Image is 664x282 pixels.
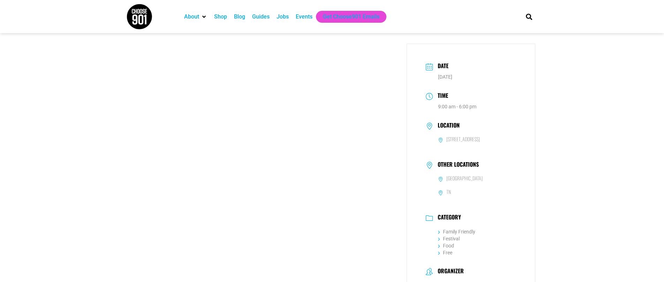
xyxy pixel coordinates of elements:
abbr: 9:00 am - 6:00 pm [438,104,476,109]
a: Shop [214,13,227,21]
h3: Location [434,122,460,130]
h3: Time [434,91,448,101]
a: Events [296,13,312,21]
a: Free [438,250,452,255]
h6: [STREET_ADDRESS] [446,136,480,142]
nav: Main nav [181,11,514,23]
h3: Date [434,62,448,72]
h6: [GEOGRAPHIC_DATA] [446,175,483,181]
a: About [184,13,199,21]
a: Food [438,243,454,248]
a: Get Choose901 Emails [323,13,379,21]
a: Jobs [277,13,289,21]
h3: Organizer [434,268,464,276]
div: About [181,11,211,23]
span: [DATE] [438,74,452,80]
a: Blog [234,13,245,21]
a: Family Friendly [438,229,475,234]
a: Guides [252,13,270,21]
h6: TN [446,189,451,195]
div: Search [523,11,535,22]
h3: Other Locations [434,161,479,169]
a: Festival [438,236,460,241]
h3: Category [434,214,461,222]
